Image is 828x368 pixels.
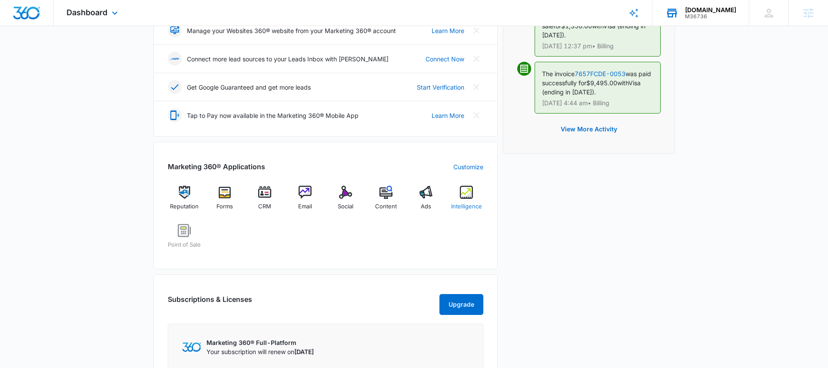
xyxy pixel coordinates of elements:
[685,7,736,13] div: account name
[586,79,617,87] span: $9,495.00
[439,294,483,315] button: Upgrade
[187,83,311,92] p: Get Google Guaranteed and get more leads
[453,162,483,171] a: Customize
[542,43,653,49] p: [DATE] 12:37 pm • Billing
[451,202,482,211] span: Intelligence
[216,202,233,211] span: Forms
[552,119,626,140] button: View More Activity
[469,108,483,122] button: Close
[248,186,282,217] a: CRM
[67,8,107,17] span: Dashboard
[168,161,265,172] h2: Marketing 360® Applications
[329,186,362,217] a: Social
[187,54,389,64] p: Connect more lead sources to your Leads Inbox with [PERSON_NAME]
[258,202,271,211] span: CRM
[409,186,443,217] a: Ads
[298,202,312,211] span: Email
[338,202,353,211] span: Social
[208,186,241,217] a: Forms
[421,202,431,211] span: Ads
[432,111,464,120] a: Learn More
[206,347,314,356] p: Your subscription will renew on
[575,70,625,77] a: 7657FCDE-0053
[469,80,483,94] button: Close
[294,348,314,355] span: [DATE]
[426,54,464,64] a: Connect Now
[469,23,483,37] button: Close
[417,83,464,92] a: Start Verification
[685,13,736,20] div: account id
[206,338,314,347] p: Marketing 360® Full-Platform
[432,26,464,35] a: Learn More
[187,26,396,35] p: Manage your Websites 360® website from your Marketing 360® account
[168,294,252,311] h2: Subscriptions & Licenses
[617,79,628,87] span: with
[450,186,483,217] a: Intelligence
[542,100,653,106] p: [DATE] 4:44 am • Billing
[168,241,201,249] span: Point of Sale
[182,342,201,351] img: Marketing 360 Logo
[168,224,201,255] a: Point of Sale
[542,70,575,77] span: The invoice
[187,111,359,120] p: Tap to Pay now available in the Marketing 360® Mobile App
[170,202,199,211] span: Reputation
[375,202,397,211] span: Content
[289,186,322,217] a: Email
[168,186,201,217] a: Reputation
[469,52,483,66] button: Close
[369,186,402,217] a: Content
